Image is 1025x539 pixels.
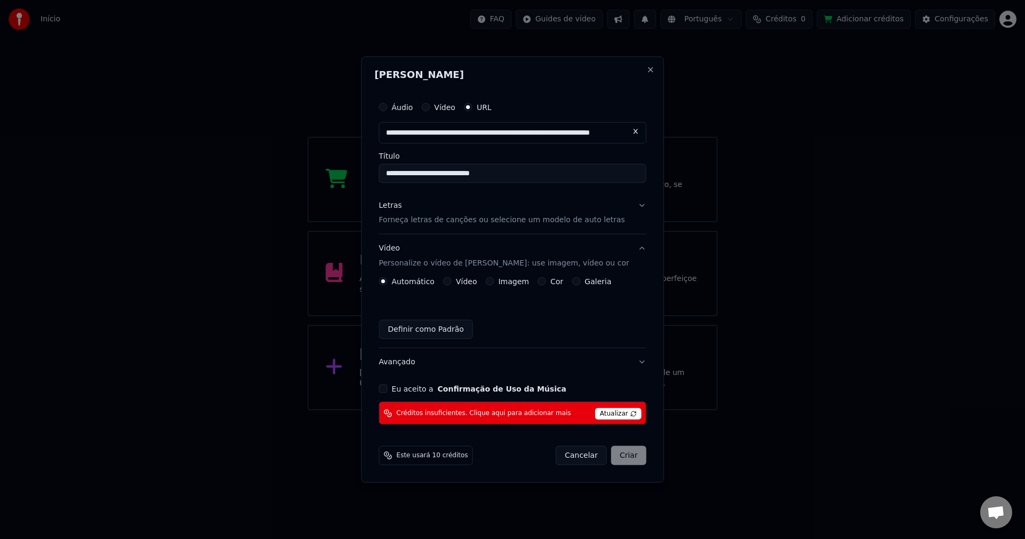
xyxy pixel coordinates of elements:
[397,409,571,417] span: Créditos insuficientes. Clique aqui para adicionar mais
[397,451,468,460] span: Este usará 10 créditos
[379,200,402,210] div: Letras
[595,408,642,420] span: Atualizar
[550,278,563,285] label: Cor
[456,278,477,285] label: Vídeo
[379,258,629,269] p: Personalize o vídeo de [PERSON_NAME]: use imagem, vídeo ou cor
[379,191,646,234] button: LetrasForneça letras de canções ou selecione um modelo de auto letras
[379,152,646,159] label: Título
[392,385,566,393] label: Eu aceito a
[438,385,566,393] button: Eu aceito a
[585,278,611,285] label: Galeria
[375,69,651,79] h2: [PERSON_NAME]
[379,243,629,269] div: Vídeo
[379,320,473,339] button: Definir como Padrão
[477,103,492,111] label: URL
[379,277,646,348] div: VídeoPersonalize o vídeo de [PERSON_NAME]: use imagem, vídeo ou cor
[379,215,625,225] p: Forneça letras de canções ou selecione um modelo de auto letras
[434,103,455,111] label: Vídeo
[379,235,646,277] button: VídeoPersonalize o vídeo de [PERSON_NAME]: use imagem, vídeo ou cor
[379,348,646,376] button: Avançado
[556,446,607,465] button: Cancelar
[498,278,529,285] label: Imagem
[392,103,413,111] label: Áudio
[392,278,435,285] label: Automático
